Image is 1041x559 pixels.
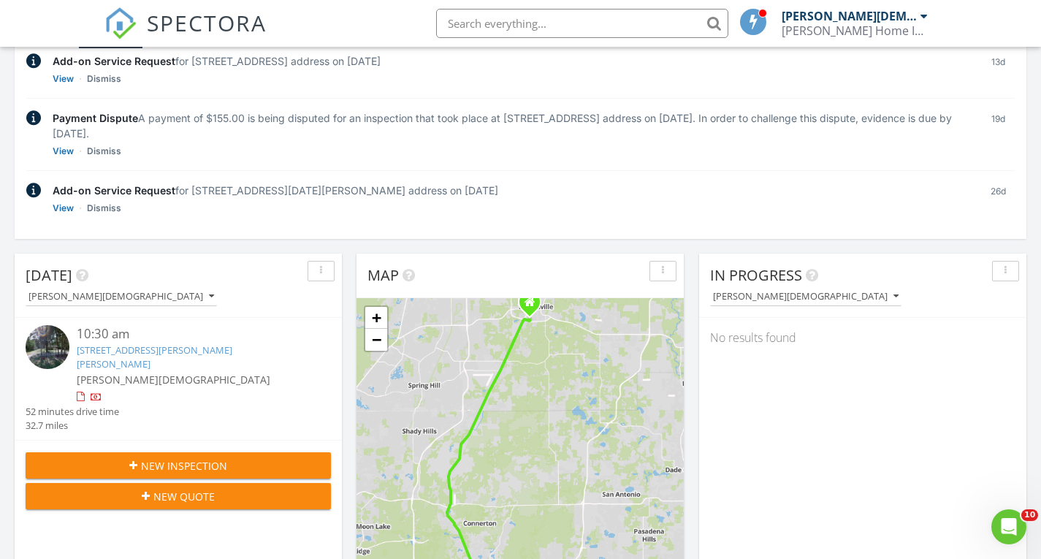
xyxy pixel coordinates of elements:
[53,53,970,69] div: for [STREET_ADDRESS] address on [DATE]
[782,23,928,38] div: Mizell Home Inspection LLC
[699,318,1026,357] div: No results found
[53,201,74,216] a: View
[713,292,899,302] div: [PERSON_NAME][DEMOGRAPHIC_DATA]
[28,292,214,302] div: [PERSON_NAME][DEMOGRAPHIC_DATA]
[53,112,138,124] span: Payment Dispute
[104,7,137,39] img: The Best Home Inspection Software - Spectora
[87,144,121,159] a: Dismiss
[147,7,267,38] span: SPECTORA
[26,265,72,285] span: [DATE]
[365,307,387,329] a: Zoom in
[26,183,41,198] img: info-2c025b9f2229fc06645a.svg
[26,419,119,433] div: 32.7 miles
[141,458,227,474] span: New Inspection
[53,72,74,86] a: View
[104,20,267,50] a: SPECTORA
[365,329,387,351] a: Zoom out
[26,325,331,433] a: 10:30 am [STREET_ADDRESS][PERSON_NAME][PERSON_NAME] [PERSON_NAME][DEMOGRAPHIC_DATA] 52 minutes dr...
[53,55,175,67] span: Add-on Service Request
[26,325,69,369] img: streetview
[53,144,74,159] a: View
[87,72,121,86] a: Dismiss
[53,110,970,141] div: A payment of $155.00 is being disputed for an inspection that took place at [STREET_ADDRESS] addr...
[530,302,538,311] div: FL
[991,509,1026,544] iframe: Intercom live chat
[982,53,1015,86] div: 13d
[1021,509,1038,521] span: 10
[26,483,331,509] button: New Quote
[53,183,970,198] div: for [STREET_ADDRESS][DATE][PERSON_NAME] address on [DATE]
[153,489,215,504] span: New Quote
[53,184,175,197] span: Add-on Service Request
[26,452,331,479] button: New Inspection
[436,9,728,38] input: Search everything...
[26,110,41,126] img: info-2c025b9f2229fc06645a.svg
[26,405,119,419] div: 52 minutes drive time
[26,287,217,307] button: [PERSON_NAME][DEMOGRAPHIC_DATA]
[77,325,306,343] div: 10:30 am
[710,287,901,307] button: [PERSON_NAME][DEMOGRAPHIC_DATA]
[87,201,121,216] a: Dismiss
[982,110,1015,159] div: 19d
[710,265,802,285] span: In Progress
[367,265,399,285] span: Map
[77,373,270,387] span: [PERSON_NAME][DEMOGRAPHIC_DATA]
[782,9,917,23] div: [PERSON_NAME][DEMOGRAPHIC_DATA]
[982,183,1015,216] div: 26d
[26,53,41,69] img: info-2c025b9f2229fc06645a.svg
[77,343,232,370] a: [STREET_ADDRESS][PERSON_NAME][PERSON_NAME]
